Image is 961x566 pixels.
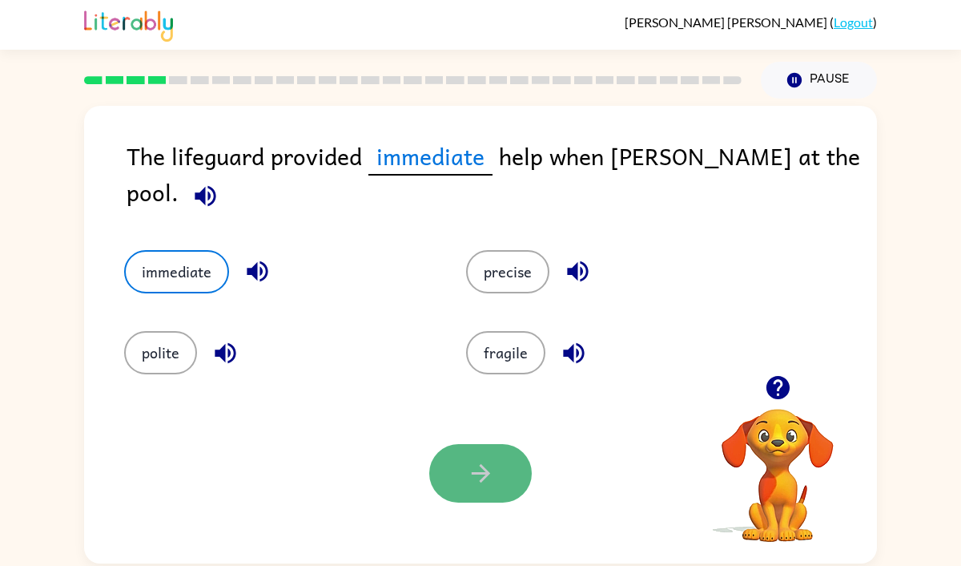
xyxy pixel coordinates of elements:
[698,384,858,544] video: Your browser must support playing .mp4 files to use Literably. Please try using another browser.
[625,14,877,30] div: ( )
[625,14,830,30] span: [PERSON_NAME] [PERSON_NAME]
[124,250,229,293] button: immediate
[124,331,197,374] button: polite
[84,6,173,42] img: Literably
[466,331,545,374] button: fragile
[761,62,877,99] button: Pause
[834,14,873,30] a: Logout
[127,138,877,218] div: The lifeguard provided help when [PERSON_NAME] at the pool.
[466,250,549,293] button: precise
[368,138,493,176] span: immediate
